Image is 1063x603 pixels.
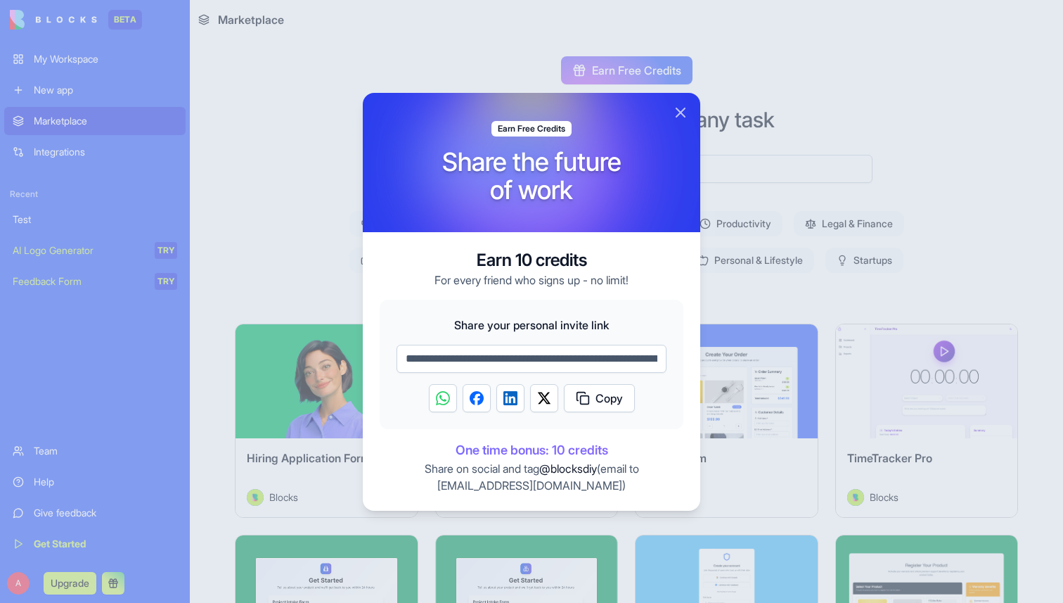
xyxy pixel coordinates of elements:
span: One time bonus: 10 credits [380,440,683,460]
h3: Earn 10 credits [434,249,629,272]
a: [EMAIL_ADDRESS][DOMAIN_NAME] [437,478,622,493]
p: Share on social and tag (email to ) [380,460,683,494]
span: @blocksdiy [539,462,597,476]
img: Facebook [470,391,484,405]
img: WhatsApp [436,391,450,405]
button: Share on LinkedIn [496,384,524,412]
span: Share your personal invite link [397,317,666,334]
button: Share on Twitter [530,384,558,412]
span: Earn Free Credits [498,123,565,134]
p: For every friend who signs up - no limit! [434,272,629,288]
span: Copy [595,390,623,407]
img: LinkedIn [503,391,517,405]
img: Twitter [537,391,551,405]
h1: Share the future of work [442,148,621,204]
button: Copy [564,384,635,412]
button: Share on Facebook [463,384,491,412]
button: Share on WhatsApp [429,384,457,412]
